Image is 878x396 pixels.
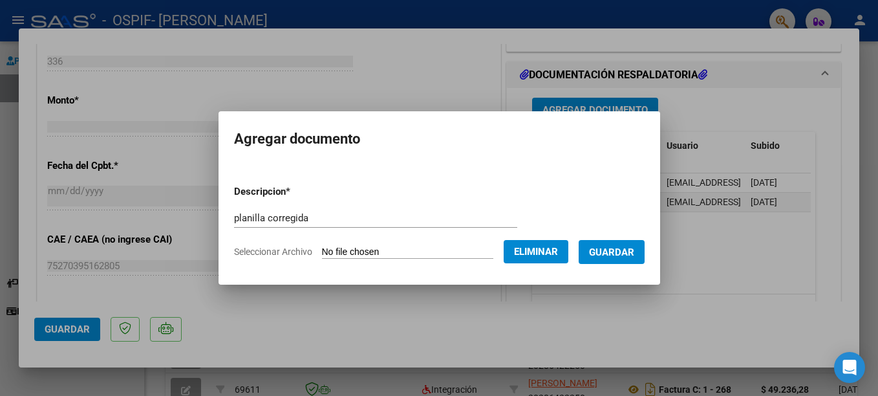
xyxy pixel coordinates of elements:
div: Open Intercom Messenger [834,352,865,383]
span: Seleccionar Archivo [234,247,312,257]
button: Guardar [579,240,645,264]
span: Eliminar [514,246,558,258]
p: Descripcion [234,184,358,199]
h2: Agregar documento [234,127,645,151]
button: Eliminar [504,240,568,263]
span: Guardar [589,247,634,258]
